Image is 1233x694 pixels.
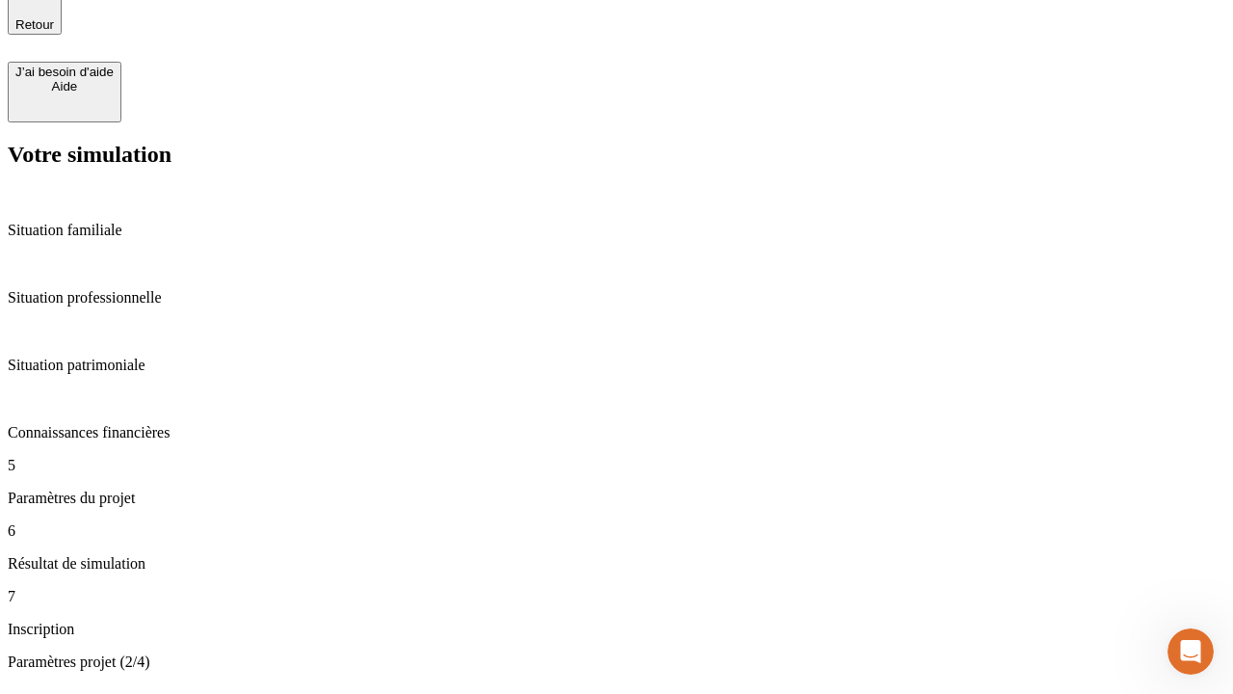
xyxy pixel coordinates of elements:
[15,65,114,79] div: J’ai besoin d'aide
[8,357,1225,374] p: Situation patrimoniale
[1167,628,1214,675] iframe: Intercom live chat
[8,457,1225,474] p: 5
[8,588,1225,605] p: 7
[8,490,1225,507] p: Paramètres du projet
[8,424,1225,441] p: Connaissances financières
[8,621,1225,638] p: Inscription
[15,17,54,32] span: Retour
[8,142,1225,168] h2: Votre simulation
[8,522,1225,540] p: 6
[8,555,1225,573] p: Résultat de simulation
[8,222,1225,239] p: Situation familiale
[8,289,1225,307] p: Situation professionnelle
[8,62,121,122] button: J’ai besoin d'aideAide
[8,654,1225,671] p: Paramètres projet (2/4)
[15,79,114,93] div: Aide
